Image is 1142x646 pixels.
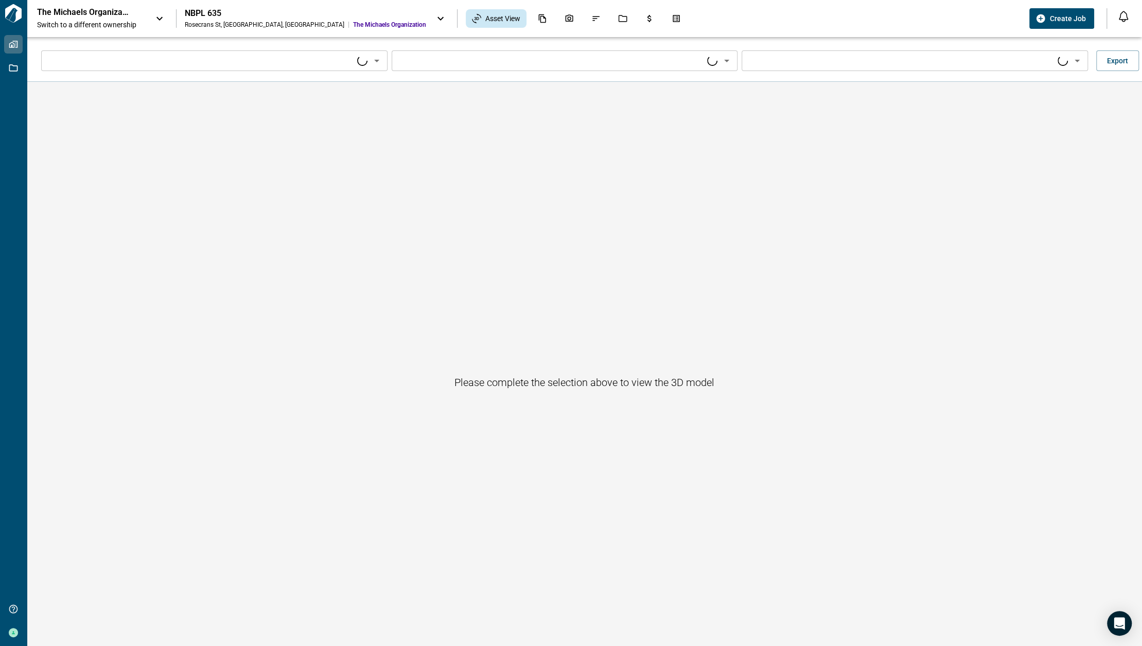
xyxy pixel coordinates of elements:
span: Switch to a different ownership [37,20,145,30]
div: Takeoff Center [665,10,687,27]
button: Create Job [1029,8,1094,29]
p: The Michaels Organization [37,7,130,18]
div: NBPL 635 [185,8,426,19]
button: Open [370,54,384,68]
span: Create Job [1050,13,1086,24]
div: Asset View [466,9,526,28]
span: The Michaels Organization [353,21,426,29]
span: Export [1107,56,1128,66]
div: Jobs [612,10,634,27]
button: Open notification feed [1115,8,1132,25]
h6: Please complete the selection above to view the 3D model [454,374,714,391]
button: Export [1096,50,1139,71]
button: Open [1070,54,1084,68]
div: Issues & Info [585,10,607,27]
div: Documents [532,10,553,27]
button: Open [719,54,734,68]
div: Budgets [639,10,660,27]
div: Open Intercom Messenger [1107,611,1132,636]
div: Rosecrans St , [GEOGRAPHIC_DATA] , [GEOGRAPHIC_DATA] [185,21,344,29]
span: Asset View [485,13,520,24]
div: Photos [558,10,580,27]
